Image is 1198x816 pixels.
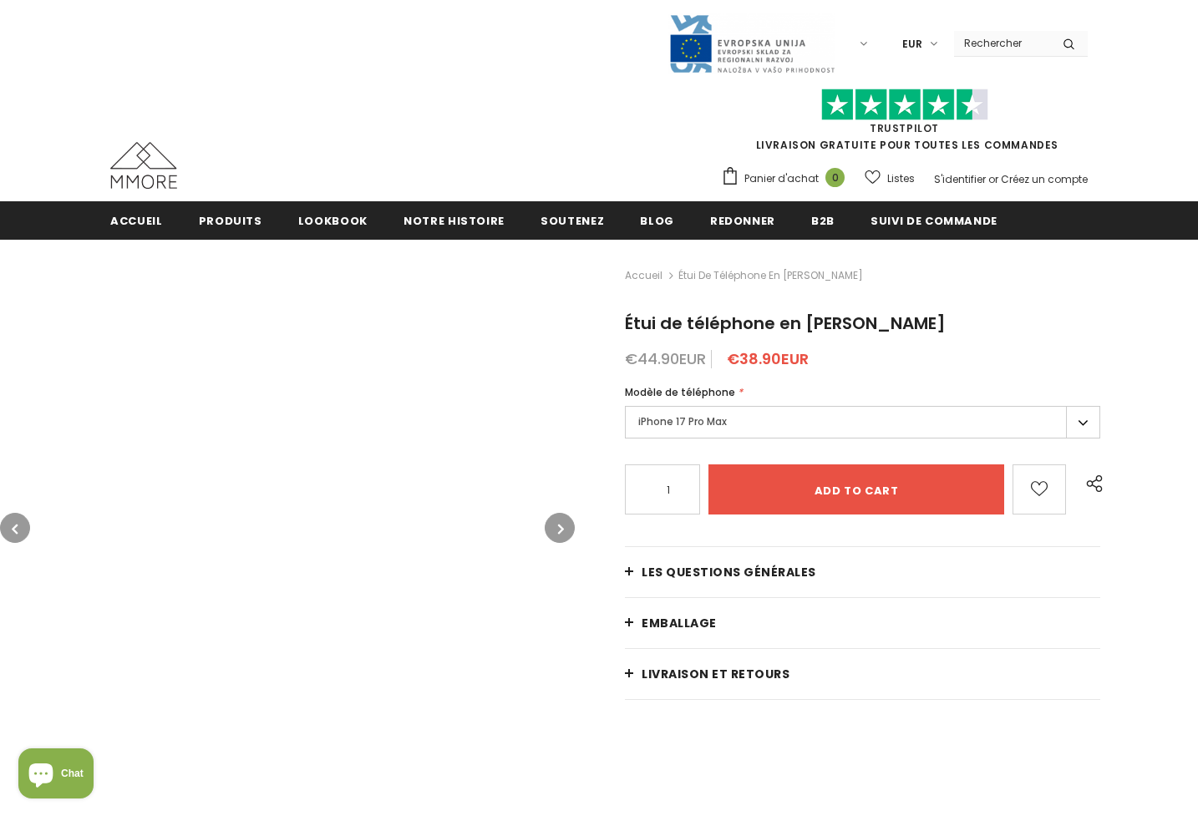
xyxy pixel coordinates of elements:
a: S'identifier [934,172,986,186]
a: soutenez [541,201,604,239]
span: Les questions générales [642,564,816,580]
a: Livraison et retours [625,649,1100,699]
a: Panier d'achat 0 [721,166,853,191]
label: iPhone 17 Pro Max [625,406,1100,438]
span: 0 [825,168,845,187]
a: Lookbook [298,201,368,239]
a: Créez un compte [1001,172,1088,186]
span: Produits [199,213,262,229]
span: soutenez [541,213,604,229]
span: Modèle de téléphone [625,385,735,399]
span: EUR [902,36,922,53]
span: Panier d'achat [744,170,819,187]
span: Listes [887,170,915,187]
span: €44.90EUR [625,348,706,369]
a: Suivi de commande [871,201,997,239]
input: Add to cart [708,464,1004,514]
span: Suivi de commande [871,213,997,229]
img: Javni Razpis [668,13,835,74]
a: Javni Razpis [668,36,835,50]
a: Redonner [710,201,775,239]
a: B2B [811,201,835,239]
span: Blog [640,213,674,229]
img: Cas MMORE [110,142,177,189]
span: LIVRAISON GRATUITE POUR TOUTES LES COMMANDES [721,96,1088,152]
span: or [988,172,998,186]
span: Accueil [110,213,163,229]
a: Notre histoire [404,201,505,239]
a: Listes [865,164,915,193]
a: Accueil [110,201,163,239]
input: Search Site [954,31,1050,55]
span: B2B [811,213,835,229]
a: Les questions générales [625,547,1100,597]
a: Produits [199,201,262,239]
span: Livraison et retours [642,666,789,682]
img: Faites confiance aux étoiles pilotes [821,89,988,121]
a: Blog [640,201,674,239]
span: Étui de téléphone en [PERSON_NAME] [678,266,863,286]
span: Redonner [710,213,775,229]
span: Notre histoire [404,213,505,229]
a: Accueil [625,266,662,286]
span: EMBALLAGE [642,615,717,631]
span: €38.90EUR [727,348,809,369]
span: Étui de téléphone en [PERSON_NAME] [625,312,946,335]
a: TrustPilot [870,121,939,135]
inbox-online-store-chat: Shopify online store chat [13,748,99,803]
a: EMBALLAGE [625,598,1100,648]
span: Lookbook [298,213,368,229]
